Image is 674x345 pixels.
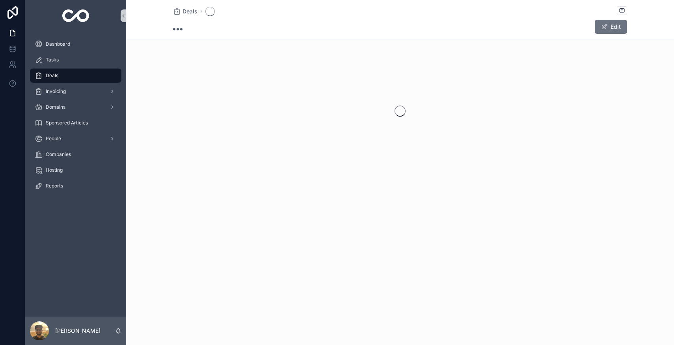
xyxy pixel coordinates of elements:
span: Hosting [46,167,63,173]
a: Companies [30,147,121,161]
span: Dashboard [46,41,70,47]
div: scrollable content [25,32,126,203]
a: Reports [30,179,121,193]
a: Invoicing [30,84,121,98]
a: Hosting [30,163,121,177]
a: Domains [30,100,121,114]
span: Companies [46,151,71,158]
a: People [30,132,121,146]
span: Deals [182,7,197,15]
button: Edit [595,20,627,34]
span: Reports [46,183,63,189]
span: Domains [46,104,65,110]
span: Sponsored Articles [46,120,88,126]
span: People [46,135,61,142]
a: Sponsored Articles [30,116,121,130]
a: Dashboard [30,37,121,51]
a: Deals [173,7,197,15]
span: Deals [46,72,58,79]
p: [PERSON_NAME] [55,327,101,335]
a: Tasks [30,53,121,67]
span: Invoicing [46,88,66,95]
span: Tasks [46,57,59,63]
img: App logo [62,9,89,22]
a: Deals [30,69,121,83]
